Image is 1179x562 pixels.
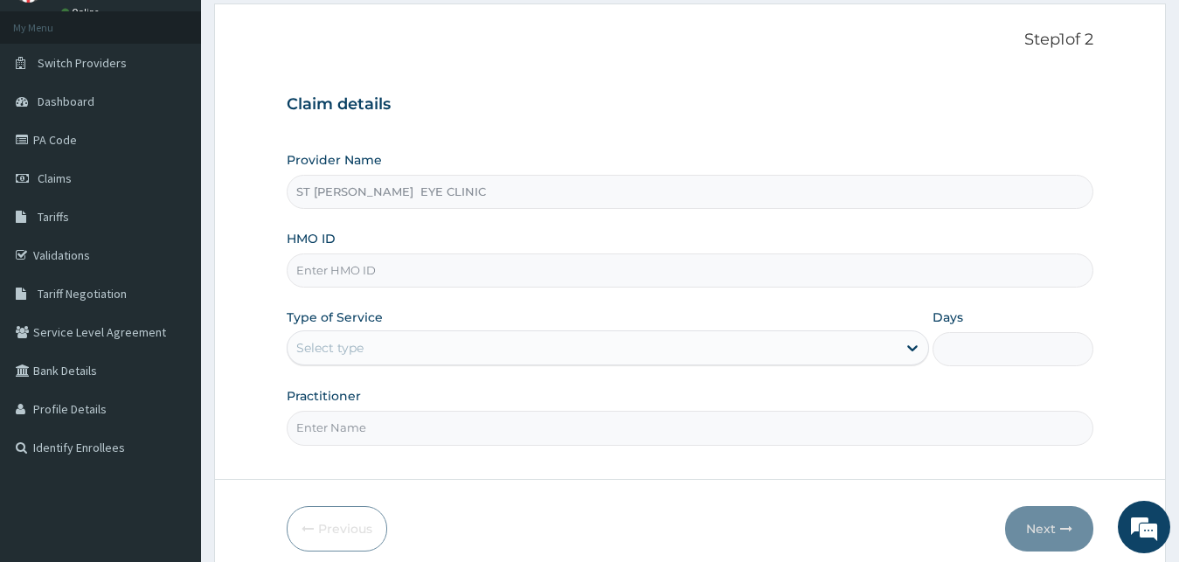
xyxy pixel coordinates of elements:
div: Select type [296,339,364,357]
div: Minimize live chat window [287,9,329,51]
label: Provider Name [287,151,382,169]
button: Next [1005,506,1093,552]
span: Dashboard [38,94,94,109]
h3: Claim details [287,95,1094,114]
div: Chat with us now [91,98,294,121]
label: Practitioner [287,387,361,405]
span: We're online! [101,170,241,346]
label: Type of Service [287,309,383,326]
textarea: Type your message and hit 'Enter' [9,376,333,437]
button: Previous [287,506,387,552]
a: Online [61,6,103,18]
input: Enter Name [287,411,1094,445]
p: Step 1 of 2 [287,31,1094,50]
span: Claims [38,170,72,186]
input: Enter HMO ID [287,253,1094,288]
span: Tariff Negotiation [38,286,127,302]
label: HMO ID [287,230,336,247]
label: Days [933,309,963,326]
span: Tariffs [38,209,69,225]
span: Switch Providers [38,55,127,71]
img: d_794563401_company_1708531726252_794563401 [32,87,71,131]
